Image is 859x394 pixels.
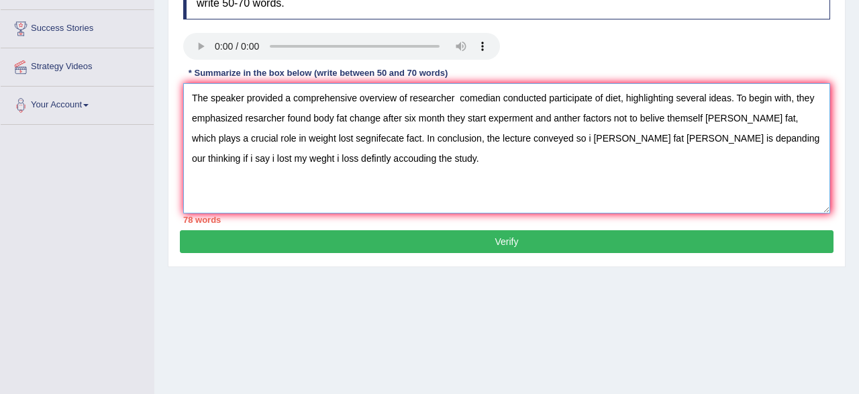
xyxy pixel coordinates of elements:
div: 78 words [183,213,830,226]
div: * Summarize in the box below (write between 50 and 70 words) [183,66,453,79]
a: Your Account [1,87,154,120]
a: Success Stories [1,10,154,44]
button: Verify [180,230,833,253]
a: Strategy Videos [1,48,154,82]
